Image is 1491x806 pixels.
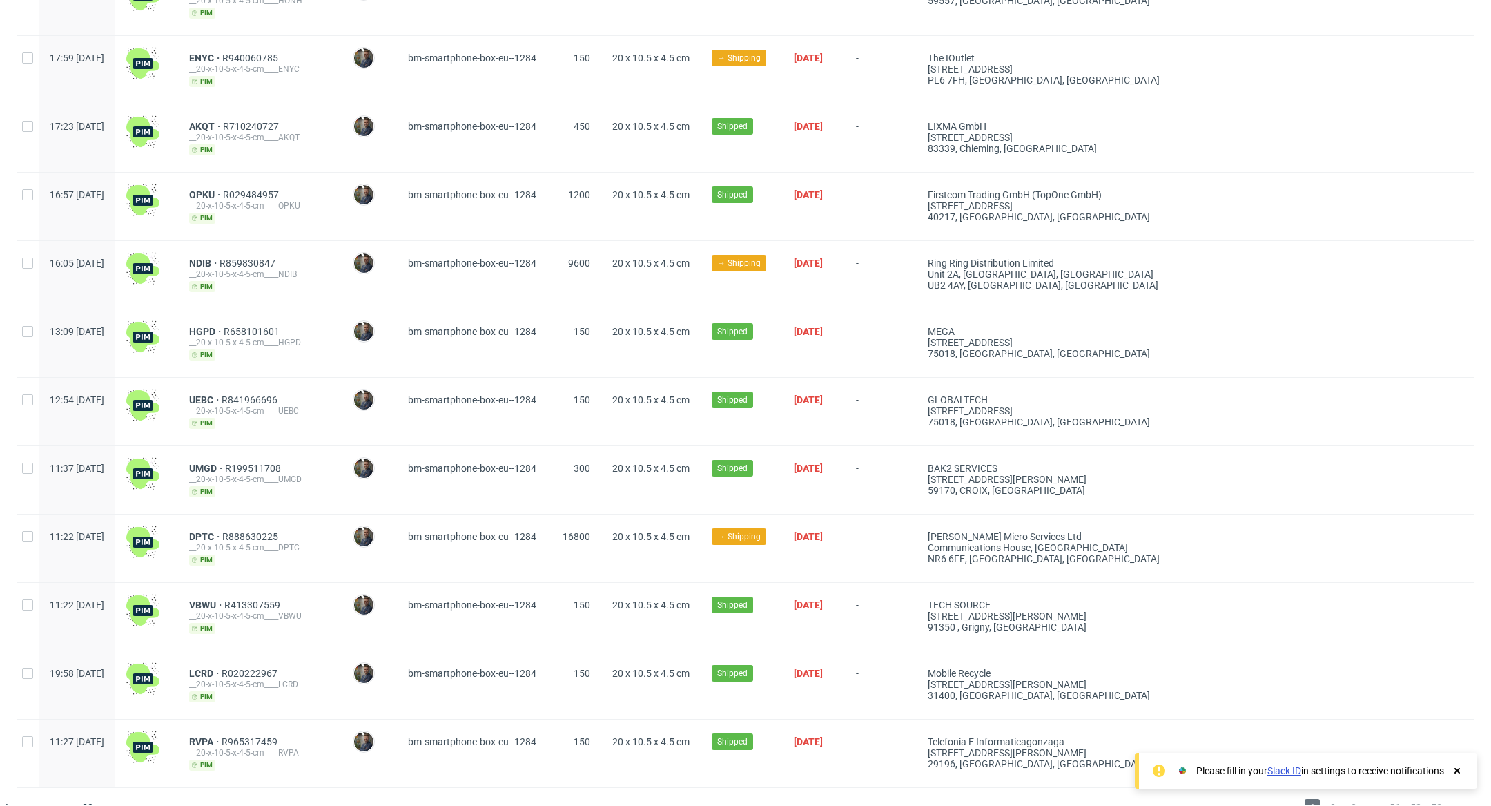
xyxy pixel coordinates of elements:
[928,474,1169,485] div: [STREET_ADDRESS][PERSON_NAME]
[189,531,222,542] a: DPTC
[928,736,1169,747] div: telefonia e informaticagonzaga
[189,189,223,200] span: OPKU
[126,457,159,490] img: wHgJFi1I6lmhQAAAABJRU5ErkJggg==
[50,736,104,747] span: 11:27 [DATE]
[856,258,906,292] span: -
[189,394,222,405] a: UEBC
[612,599,690,611] span: 20 x 10.5 x 4.5 cm
[856,121,906,155] span: -
[220,258,278,269] a: R859830847
[189,555,215,566] span: pim
[50,599,104,611] span: 11:22 [DATE]
[856,52,906,87] span: -
[612,326,690,337] span: 20 x 10.5 x 4.5 cm
[574,121,590,132] span: 450
[225,463,284,474] a: R199511708
[794,668,823,679] span: [DATE]
[189,736,222,747] a: RVPA
[126,389,159,422] img: wHgJFi1I6lmhQAAAABJRU5ErkJggg==
[354,459,373,478] img: Maciej Sobola
[1196,764,1444,778] div: Please fill in your in settings to receive notifications
[189,76,215,87] span: pim
[189,258,220,269] a: NDIB
[717,530,761,543] span: → Shipping
[126,184,159,217] img: wHgJFi1I6lmhQAAAABJRU5ErkJggg==
[928,326,1169,337] div: MEGA
[928,668,1169,679] div: Mobile Recycle
[928,269,1169,280] div: Unit 2A, [GEOGRAPHIC_DATA], [GEOGRAPHIC_DATA]
[928,337,1169,348] div: [STREET_ADDRESS]
[794,463,823,474] span: [DATE]
[223,121,282,132] a: R710240727
[928,132,1169,143] div: [STREET_ADDRESS]
[574,52,590,64] span: 150
[928,531,1169,542] div: [PERSON_NAME] Micro Services Ltd
[928,542,1169,553] div: Communications House, [GEOGRAPHIC_DATA]
[189,542,331,553] div: __20-x-10-5-x-4-5-cm____DPTC
[612,394,690,405] span: 20 x 10.5 x 4.5 cm
[794,121,823,132] span: [DATE]
[224,326,282,337] a: R658101601
[222,668,280,679] span: R020222967
[408,394,536,405] span: bm-smartphone-box-eu--1284
[408,121,536,132] span: bm-smartphone-box-eu--1284
[928,280,1169,291] div: UB2 4AY, [GEOGRAPHIC_DATA] , [GEOGRAPHIC_DATA]
[856,394,906,429] span: -
[612,463,690,474] span: 20 x 10.5 x 4.5 cm
[354,48,373,68] img: Maciej Sobola
[354,185,373,204] img: Maciej Sobola
[856,326,906,361] span: -
[928,622,1169,633] div: 91350 , Grigny , [GEOGRAPHIC_DATA]
[717,120,748,133] span: Shipped
[794,189,823,200] span: [DATE]
[408,736,536,747] span: bm-smartphone-box-eu--1284
[928,121,1169,132] div: LIXMA GmbH
[189,200,331,211] div: __20-x-10-5-x-4-5-cm____OPKU
[928,747,1169,758] div: [STREET_ADDRESS][PERSON_NAME]
[354,595,373,615] img: Maciej Sobola
[222,531,281,542] a: R888630225
[408,463,536,474] span: bm-smartphone-box-eu--1284
[126,47,159,80] img: wHgJFi1I6lmhQAAAABJRU5ErkJggg==
[189,747,331,758] div: __20-x-10-5-x-4-5-cm____RVPA
[50,394,104,405] span: 12:54 [DATE]
[189,52,222,64] a: ENYC
[126,526,159,559] img: wHgJFi1I6lmhQAAAABJRU5ErkJggg==
[856,736,906,771] span: -
[354,664,373,683] img: Maciej Sobola
[408,326,536,337] span: bm-smartphone-box-eu--1284
[189,679,331,690] div: __20-x-10-5-x-4-5-cm____LCRD
[189,326,224,337] span: HGPD
[928,52,1169,64] div: The iOutlet
[574,326,590,337] span: 150
[189,668,222,679] a: LCRD
[928,679,1169,690] div: [STREET_ADDRESS][PERSON_NAME]
[1267,765,1301,776] a: Slack ID
[928,200,1169,211] div: [STREET_ADDRESS]
[928,611,1169,622] div: [STREET_ADDRESS][PERSON_NAME]
[717,736,748,748] span: Shipped
[189,281,215,292] span: pim
[222,394,280,405] a: R841966696
[222,736,280,747] a: R965317459
[574,394,590,405] span: 150
[928,348,1169,359] div: 75018, [GEOGRAPHIC_DATA] , [GEOGRAPHIC_DATA]
[794,326,823,337] span: [DATE]
[189,463,225,474] a: UMGD
[856,189,906,224] span: -
[189,132,331,143] div: __20-x-10-5-x-4-5-cm____AKQT
[794,394,823,405] span: [DATE]
[928,189,1169,200] div: Firstcom Trading GmbH (TopOne GmbH)
[928,485,1169,496] div: 59170, CROIX , [GEOGRAPHIC_DATA]
[928,463,1169,474] div: BAK2 SERVICES
[408,258,536,269] span: bm-smartphone-box-eu--1284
